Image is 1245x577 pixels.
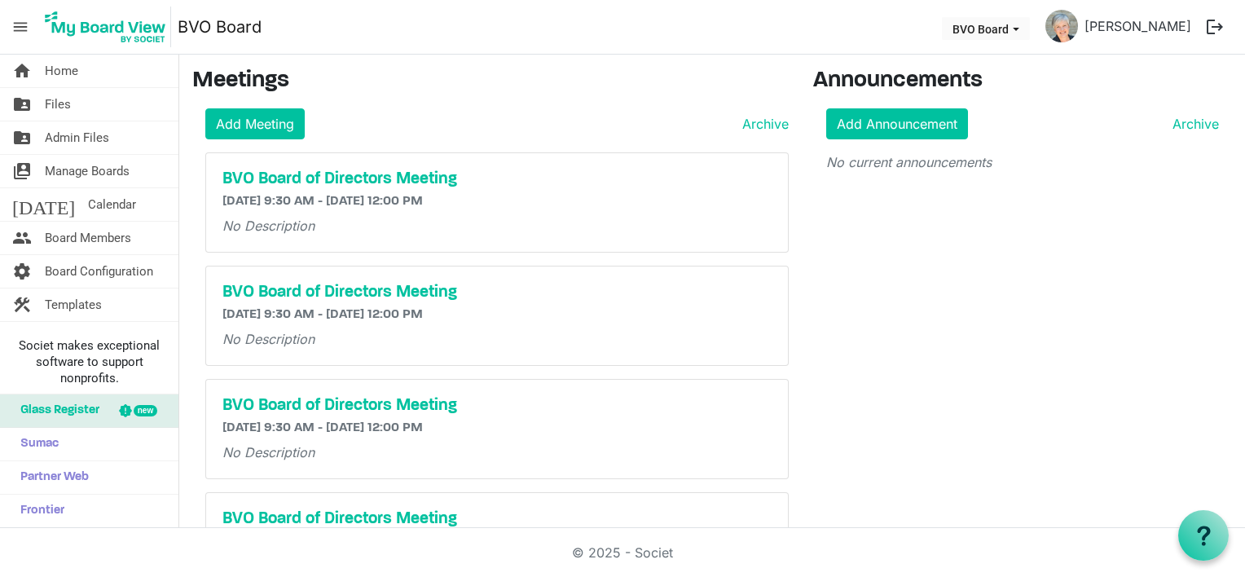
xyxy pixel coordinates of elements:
[5,11,36,42] span: menu
[1198,10,1232,44] button: logout
[178,11,262,43] a: BVO Board
[222,283,772,302] a: BVO Board of Directors Meeting
[45,88,71,121] span: Files
[12,155,32,187] span: switch_account
[12,428,59,460] span: Sumac
[222,194,772,209] h6: [DATE] 9:30 AM - [DATE] 12:00 PM
[205,108,305,139] a: Add Meeting
[12,394,99,427] span: Glass Register
[12,222,32,254] span: people
[192,68,789,95] h3: Meetings
[12,121,32,154] span: folder_shared
[813,68,1232,95] h3: Announcements
[45,121,109,154] span: Admin Files
[134,405,157,416] div: new
[40,7,178,47] a: My Board View Logo
[45,222,131,254] span: Board Members
[12,88,32,121] span: folder_shared
[45,288,102,321] span: Templates
[826,108,968,139] a: Add Announcement
[12,188,75,221] span: [DATE]
[1166,114,1219,134] a: Archive
[45,255,153,288] span: Board Configuration
[1045,10,1078,42] img: PyyS3O9hLMNWy5sfr9llzGd1zSo7ugH3aP_66mAqqOBuUsvSKLf-rP3SwHHrcKyCj7ldBY4ygcQ7lV8oQjcMMA_thumb.png
[12,255,32,288] span: settings
[12,288,32,321] span: construction
[222,509,772,529] a: BVO Board of Directors Meeting
[12,461,89,494] span: Partner Web
[7,337,171,386] span: Societ makes exceptional software to support nonprofits.
[222,216,772,236] p: No Description
[572,544,673,561] a: © 2025 - Societ
[222,443,772,462] p: No Description
[942,17,1030,40] button: BVO Board dropdownbutton
[40,7,171,47] img: My Board View Logo
[12,495,64,527] span: Frontier
[222,307,772,323] h6: [DATE] 9:30 AM - [DATE] 12:00 PM
[88,188,136,221] span: Calendar
[12,55,32,87] span: home
[45,155,130,187] span: Manage Boards
[45,55,78,87] span: Home
[222,421,772,436] h6: [DATE] 9:30 AM - [DATE] 12:00 PM
[826,152,1219,172] p: No current announcements
[222,170,772,189] a: BVO Board of Directors Meeting
[222,329,772,349] p: No Description
[1078,10,1198,42] a: [PERSON_NAME]
[736,114,789,134] a: Archive
[222,396,772,416] a: BVO Board of Directors Meeting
